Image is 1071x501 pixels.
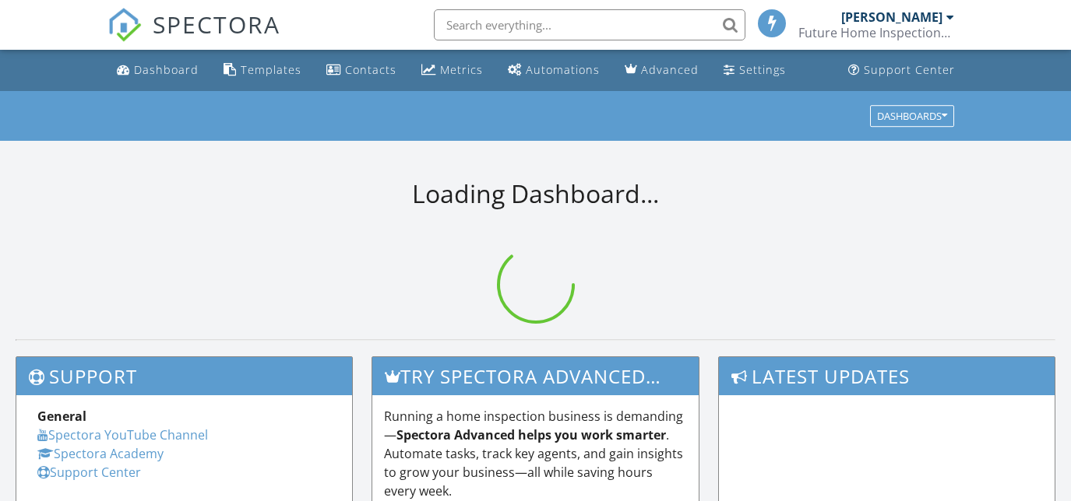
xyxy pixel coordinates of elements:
[37,408,86,425] strong: General
[107,8,142,42] img: The Best Home Inspection Software - Spectora
[396,426,666,443] strong: Spectora Advanced helps you work smarter
[372,357,699,395] h3: Try spectora advanced [DATE]
[345,62,396,77] div: Contacts
[641,62,699,77] div: Advanced
[440,62,483,77] div: Metrics
[719,357,1055,395] h3: Latest Updates
[434,9,745,40] input: Search everything...
[153,8,280,40] span: SPECTORA
[877,110,947,121] div: Dashboards
[502,56,606,85] a: Automations (Basic)
[717,56,792,85] a: Settings
[16,357,352,395] h3: Support
[870,105,954,127] button: Dashboards
[107,21,280,54] a: SPECTORA
[320,56,403,85] a: Contacts
[37,426,208,443] a: Spectora YouTube Channel
[111,56,205,85] a: Dashboard
[217,56,308,85] a: Templates
[37,445,164,462] a: Spectora Academy
[842,56,961,85] a: Support Center
[864,62,955,77] div: Support Center
[618,56,705,85] a: Advanced
[798,25,954,40] div: Future Home Inspections Inc
[241,62,301,77] div: Templates
[841,9,942,25] div: [PERSON_NAME]
[415,56,489,85] a: Metrics
[384,407,687,500] p: Running a home inspection business is demanding— . Automate tasks, track key agents, and gain ins...
[134,62,199,77] div: Dashboard
[526,62,600,77] div: Automations
[37,464,141,481] a: Support Center
[739,62,786,77] div: Settings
